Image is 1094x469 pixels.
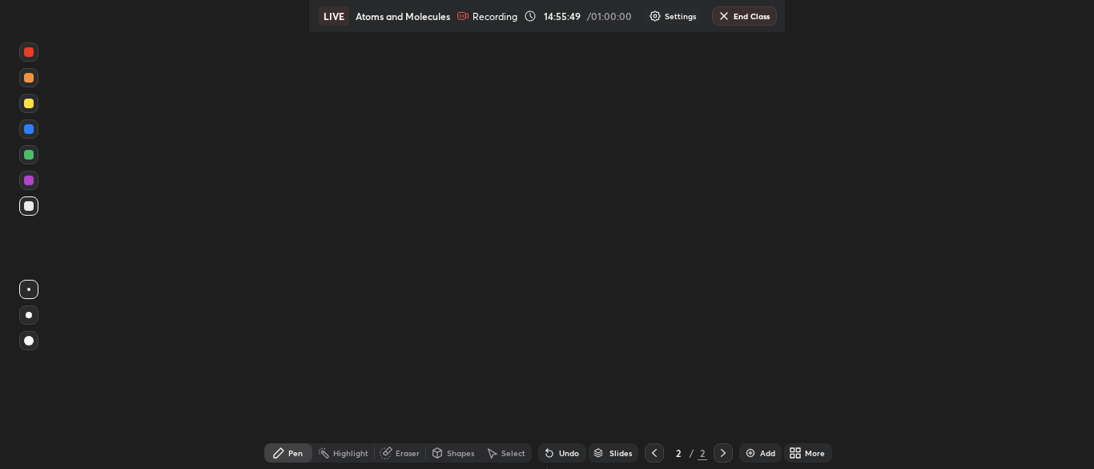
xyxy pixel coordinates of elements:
[447,449,474,457] div: Shapes
[744,447,757,459] img: add-slide-button
[324,10,345,22] p: LIVE
[649,10,662,22] img: class-settings-icons
[396,449,420,457] div: Eraser
[559,449,579,457] div: Undo
[690,448,694,458] div: /
[609,449,632,457] div: Slides
[501,449,525,457] div: Select
[665,12,696,20] p: Settings
[457,10,469,22] img: recording.375f2c34.svg
[698,446,707,460] div: 2
[805,449,825,457] div: More
[670,448,686,458] div: 2
[473,10,517,22] p: Recording
[333,449,368,457] div: Highlight
[288,449,303,457] div: Pen
[718,10,730,22] img: end-class-cross
[760,449,775,457] div: Add
[712,6,777,26] button: End Class
[356,10,450,22] p: Atoms and Molecules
